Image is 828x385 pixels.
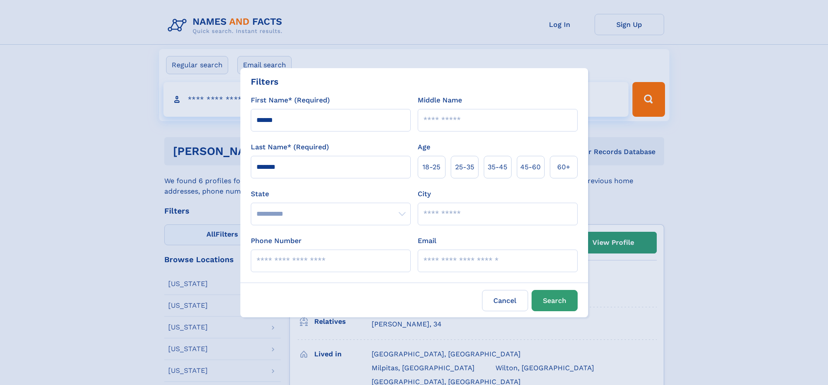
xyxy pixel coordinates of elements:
[251,189,411,199] label: State
[418,142,430,152] label: Age
[418,95,462,105] label: Middle Name
[520,162,541,172] span: 45‑60
[251,236,302,246] label: Phone Number
[455,162,474,172] span: 25‑35
[251,142,329,152] label: Last Name* (Required)
[557,162,570,172] span: 60+
[482,290,528,311] label: Cancel
[251,75,279,88] div: Filters
[418,236,436,246] label: Email
[251,95,330,105] label: First Name* (Required)
[418,189,431,199] label: City
[422,162,440,172] span: 18‑25
[488,162,507,172] span: 35‑45
[532,290,578,311] button: Search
